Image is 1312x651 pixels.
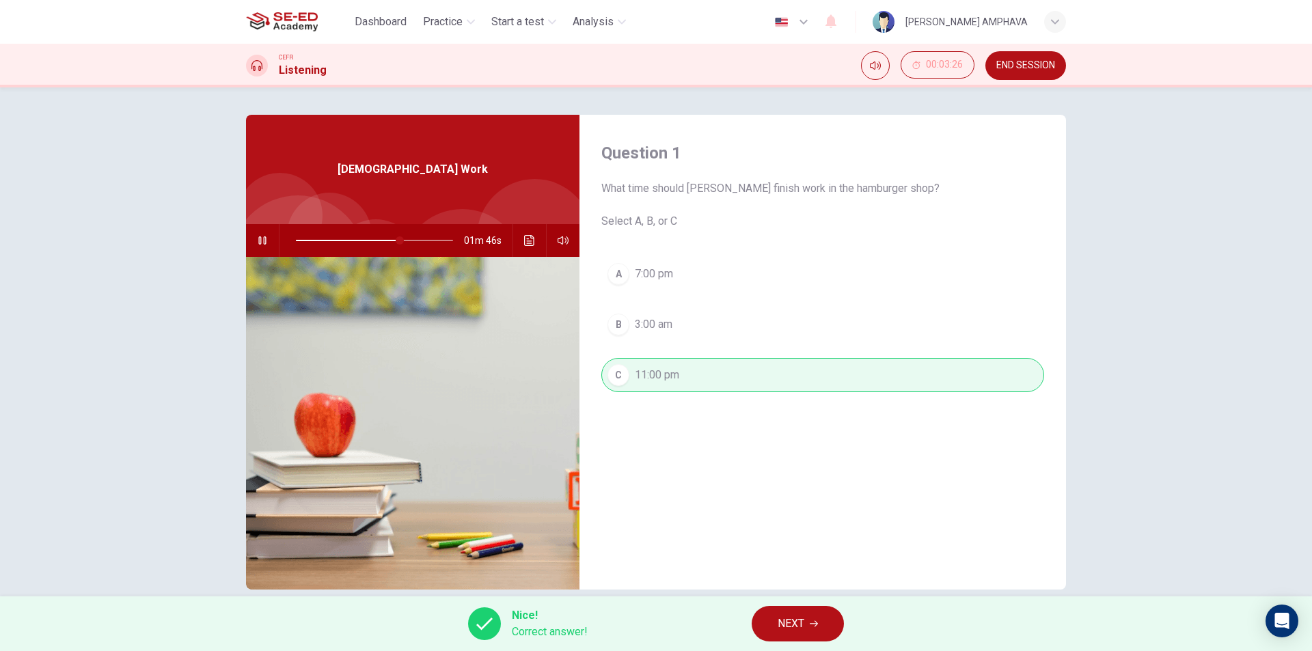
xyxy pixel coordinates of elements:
span: What time should [PERSON_NAME] finish work in the hamburger shop? Select A, B, or C [601,180,1044,230]
span: [DEMOGRAPHIC_DATA] Work [338,161,488,178]
button: Analysis [567,10,631,34]
div: Mute [861,51,890,80]
span: Correct answer! [512,624,588,640]
span: Analysis [573,14,614,30]
h1: Listening [279,62,327,79]
span: 00:03:26 [926,59,963,70]
button: END SESSION [985,51,1066,80]
img: Profile picture [873,11,894,33]
h4: Question 1 [601,142,1044,164]
button: 00:03:26 [901,51,974,79]
span: Dashboard [355,14,407,30]
button: Click to see the audio transcription [519,224,541,257]
img: SE-ED Academy logo [246,8,318,36]
span: Practice [423,14,463,30]
span: NEXT [778,614,804,633]
img: en [773,17,790,27]
span: CEFR [279,53,293,62]
button: Start a test [486,10,562,34]
span: 01m 46s [464,224,512,257]
div: Open Intercom Messenger [1266,605,1298,637]
button: NEXT [752,606,844,641]
span: Start a test [491,14,544,30]
button: Practice [418,10,480,34]
div: [PERSON_NAME] AMPHAVA [905,14,1028,30]
a: SE-ED Academy logo [246,8,349,36]
span: Nice! [512,607,588,624]
button: Dashboard [349,10,412,34]
div: Hide [901,51,974,80]
img: Part-time Work [246,257,579,590]
span: END SESSION [996,60,1055,71]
